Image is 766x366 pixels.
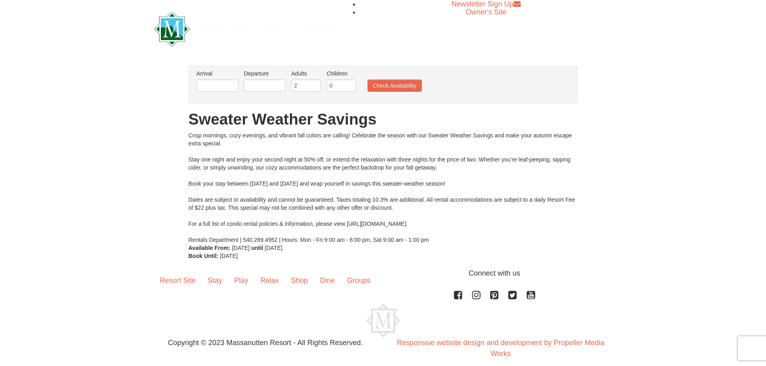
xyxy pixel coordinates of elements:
label: Arrival [197,70,238,78]
img: Massanutten Resort Logo [154,12,338,47]
label: Children [327,70,356,78]
button: Check Availability [368,80,422,92]
a: Responsive website design and development by Propeller Media Works [397,339,604,358]
a: Stay [202,268,228,293]
span: [DATE] [265,245,282,251]
div: Crisp mornings, cozy evenings, and vibrant fall colors are calling! Celebrate the season with our... [189,131,578,244]
span: [DATE] [220,253,238,259]
strong: Book Until: [189,253,219,259]
strong: Available From: [189,245,231,251]
p: Connect with us [154,268,612,279]
label: Departure [244,70,285,78]
a: Dine [314,268,341,293]
span: [DATE] [232,245,250,251]
strong: until [251,245,263,251]
a: Shop [285,268,314,293]
a: Resort Site [154,268,202,293]
h1: Sweater Weather Savings [189,111,578,127]
p: Copyright © 2023 Massanutten Resort - All Rights Reserved. [148,337,383,348]
label: Adults [291,70,321,78]
a: Play [228,268,255,293]
a: Owner's Site [466,8,506,16]
a: Massanutten Resort [154,18,338,37]
img: Massanutten Resort Logo [366,304,400,337]
a: Relax [255,268,285,293]
a: Groups [341,268,377,293]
